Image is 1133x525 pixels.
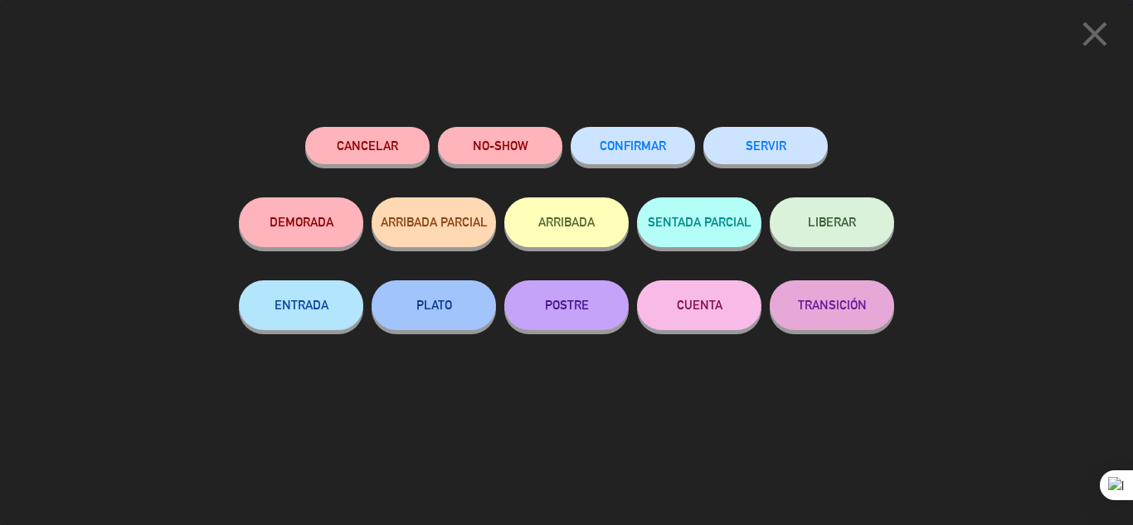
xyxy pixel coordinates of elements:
[239,197,363,247] button: DEMORADA
[239,280,363,330] button: ENTRADA
[372,280,496,330] button: PLATO
[1069,12,1121,61] button: close
[1074,13,1116,55] i: close
[770,280,894,330] button: TRANSICIÓN
[703,127,828,164] button: SERVIR
[372,197,496,247] button: ARRIBADA PARCIAL
[438,127,562,164] button: NO-SHOW
[504,197,629,247] button: ARRIBADA
[305,127,430,164] button: Cancelar
[571,127,695,164] button: CONFIRMAR
[504,280,629,330] button: POSTRE
[600,139,666,153] span: CONFIRMAR
[770,197,894,247] button: LIBERAR
[808,215,856,229] span: LIBERAR
[637,197,761,247] button: SENTADA PARCIAL
[381,215,488,229] span: ARRIBADA PARCIAL
[637,280,761,330] button: CUENTA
